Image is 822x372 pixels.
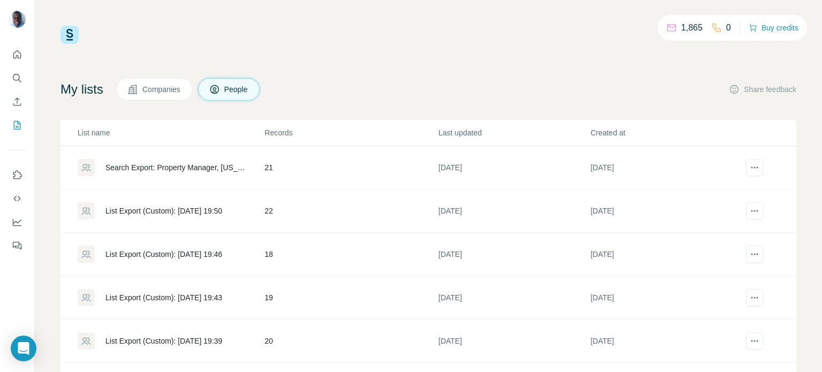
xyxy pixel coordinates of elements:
button: Use Surfe API [9,189,26,208]
td: 21 [264,146,438,189]
td: [DATE] [438,320,590,363]
td: [DATE] [590,189,742,233]
img: Surfe Logo [60,26,79,44]
div: Search Export: Property Manager, [US_STATE], [GEOGRAPHIC_DATA] - [DATE] 19:54 [105,162,247,173]
td: 20 [264,320,438,363]
button: Buy credits [749,20,798,35]
button: actions [746,332,763,350]
img: Avatar [9,11,26,28]
button: actions [746,159,763,176]
button: My lists [9,116,26,135]
button: Enrich CSV [9,92,26,111]
h4: My lists [60,81,103,98]
button: Use Surfe on LinkedIn [9,165,26,185]
button: Quick start [9,45,26,64]
div: List Export (Custom): [DATE] 19:46 [105,249,222,260]
td: [DATE] [590,233,742,276]
button: actions [746,202,763,219]
td: [DATE] [438,276,590,320]
div: Open Intercom Messenger [11,336,36,361]
span: People [224,84,249,95]
td: 19 [264,276,438,320]
td: [DATE] [438,189,590,233]
td: 18 [264,233,438,276]
button: Search [9,69,26,88]
td: [DATE] [590,146,742,189]
td: [DATE] [590,276,742,320]
button: Dashboard [9,212,26,232]
td: [DATE] [438,233,590,276]
button: Share feedback [729,84,796,95]
button: actions [746,289,763,306]
td: 22 [264,189,438,233]
div: List Export (Custom): [DATE] 19:39 [105,336,222,346]
div: List Export (Custom): [DATE] 19:50 [105,206,222,216]
button: actions [746,246,763,263]
td: [DATE] [590,320,742,363]
div: List Export (Custom): [DATE] 19:43 [105,292,222,303]
p: 0 [726,21,731,34]
p: Records [265,127,438,138]
span: Companies [142,84,181,95]
td: [DATE] [438,146,590,189]
p: 1,865 [681,21,703,34]
p: Created at [590,127,741,138]
p: List name [78,127,264,138]
p: Last updated [438,127,589,138]
button: Feedback [9,236,26,255]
